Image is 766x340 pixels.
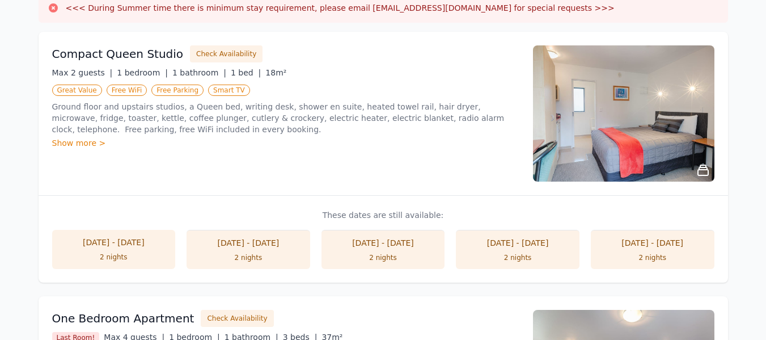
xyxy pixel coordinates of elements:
[198,237,299,249] div: [DATE] - [DATE]
[467,253,568,262] div: 2 nights
[52,137,519,149] div: Show more >
[172,68,226,77] span: 1 bathroom |
[117,68,168,77] span: 1 bedroom |
[602,253,703,262] div: 2 nights
[64,253,164,262] div: 2 nights
[52,85,102,96] span: Great Value
[333,237,434,249] div: [DATE] - [DATE]
[52,68,113,77] span: Max 2 guests |
[52,46,184,62] h3: Compact Queen Studio
[52,209,714,221] p: These dates are still available:
[265,68,286,77] span: 18m²
[52,101,519,135] p: Ground floor and upstairs studios, a Queen bed, writing desk, shower en suite, heated towel rail,...
[198,253,299,262] div: 2 nights
[107,85,147,96] span: Free WiFi
[64,237,164,248] div: [DATE] - [DATE]
[151,85,204,96] span: Free Parking
[208,85,250,96] span: Smart TV
[333,253,434,262] div: 2 nights
[602,237,703,249] div: [DATE] - [DATE]
[52,310,194,326] h3: One Bedroom Apartment
[66,2,615,14] h3: <<< During Summer time there is minimum stay requirement, please email [EMAIL_ADDRESS][DOMAIN_NAM...
[201,310,273,327] button: Check Availability
[467,237,568,249] div: [DATE] - [DATE]
[190,45,263,62] button: Check Availability
[231,68,261,77] span: 1 bed |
